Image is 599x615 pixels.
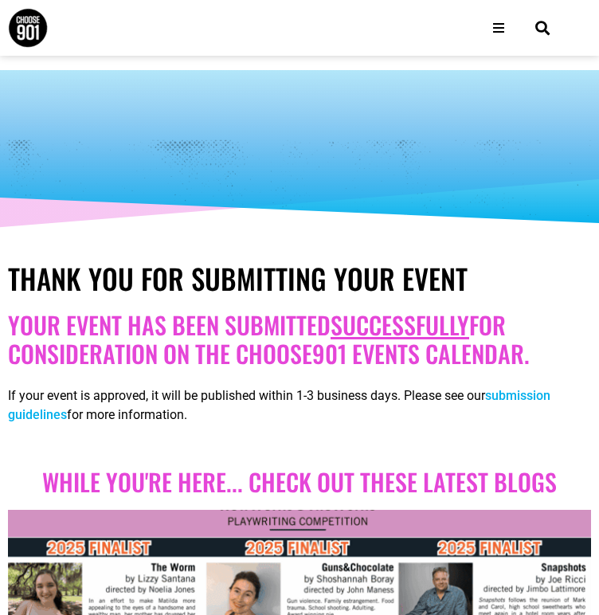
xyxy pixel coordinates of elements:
h1: Thank You for Submitting Your Event [8,261,591,295]
u: successfully [331,307,469,343]
div: Open/Close Menu [484,14,513,42]
div: Search [529,15,555,41]
h2: While you're here... Check out these Latest blogs [16,468,583,496]
h2: Your Event has been submitted for consideration on the Choose901 events calendar. [8,311,591,368]
span: If your event is approved, it will be published within 1-3 business days. Please see our for more... [8,388,550,422]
